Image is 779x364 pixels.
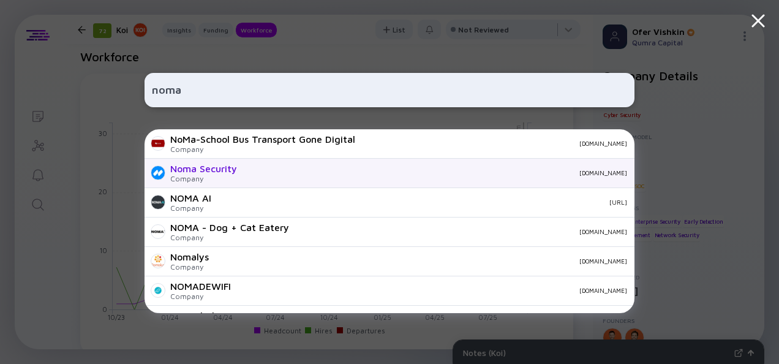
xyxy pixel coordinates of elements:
[170,281,231,292] div: NOMADEWIFI
[170,145,355,154] div: Company
[170,262,209,271] div: Company
[170,134,355,145] div: NoMa-School Bus Transport Gone Digital
[170,222,289,233] div: NOMA - Dog + Cat Eatery
[152,79,627,101] input: Search Company or Investor...
[241,287,627,294] div: [DOMAIN_NAME]
[299,228,627,235] div: [DOMAIN_NAME]
[170,163,237,174] div: Noma Security
[365,140,627,147] div: [DOMAIN_NAME]
[170,251,209,262] div: Nomalys
[170,192,211,203] div: NOMA AI
[170,233,289,242] div: Company
[170,174,237,183] div: Company
[219,257,627,265] div: [DOMAIN_NAME]
[247,169,627,176] div: [DOMAIN_NAME]
[221,199,627,206] div: [URL]
[170,292,231,301] div: Company
[170,310,223,321] div: NomadVibe
[170,203,211,213] div: Company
